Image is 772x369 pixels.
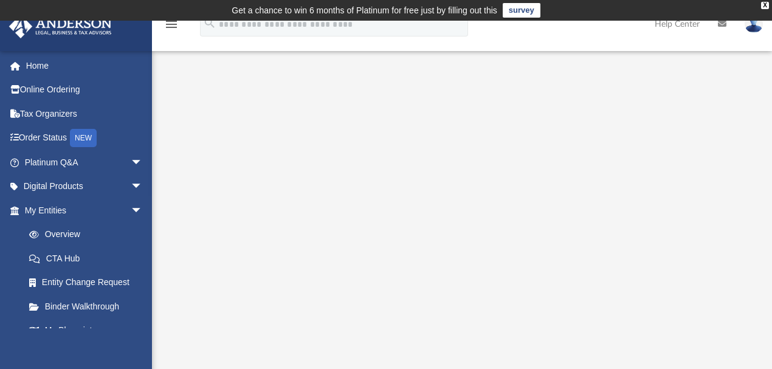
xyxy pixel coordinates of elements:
[761,2,769,9] div: close
[745,15,763,33] img: User Pic
[70,129,97,147] div: NEW
[9,78,161,102] a: Online Ordering
[232,3,497,18] div: Get a chance to win 6 months of Platinum for free just by filling out this
[17,294,161,319] a: Binder Walkthrough
[17,319,155,343] a: My Blueprint
[503,3,540,18] a: survey
[164,23,179,32] a: menu
[5,15,115,38] img: Anderson Advisors Platinum Portal
[131,150,155,175] span: arrow_drop_down
[17,222,161,247] a: Overview
[17,271,161,295] a: Entity Change Request
[164,17,179,32] i: menu
[9,198,161,222] a: My Entitiesarrow_drop_down
[9,53,161,78] a: Home
[9,174,161,199] a: Digital Productsarrow_drop_down
[203,16,216,30] i: search
[9,102,161,126] a: Tax Organizers
[17,246,161,271] a: CTA Hub
[9,150,161,174] a: Platinum Q&Aarrow_drop_down
[131,198,155,223] span: arrow_drop_down
[9,126,161,151] a: Order StatusNEW
[131,174,155,199] span: arrow_drop_down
